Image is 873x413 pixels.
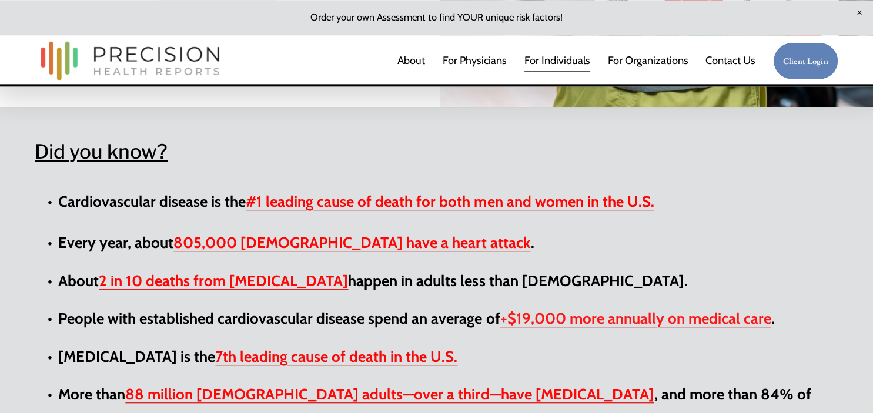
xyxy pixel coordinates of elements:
[35,36,225,86] img: Precision Health Reports
[58,271,99,290] strong: About
[58,309,500,327] strong: People with established cardiovascular disease spend an average of
[443,49,507,72] a: For Physicians
[397,49,425,72] a: About
[348,271,687,290] strong: happen in adults less than [DEMOGRAPHIC_DATA].
[246,192,654,210] a: #1 leading cause of death for both men and women in the U.S.
[99,271,348,290] a: 2 in 10 deaths from [MEDICAL_DATA]
[35,140,168,163] span: Did you know?
[58,385,125,403] strong: More than
[500,309,771,327] a: +$19,000 more annually on medical care
[58,347,215,365] strong: [MEDICAL_DATA] is the
[814,357,873,413] iframe: Chat Widget
[773,42,838,79] a: Client Login
[607,50,688,72] span: For Organizations
[607,49,688,72] a: folder dropdown
[125,385,654,403] a: 88 million [DEMOGRAPHIC_DATA] adults—over a third—have [MEDICAL_DATA]
[215,347,457,365] a: 7th leading cause of death in the U.S.
[524,49,590,72] a: For Individuals
[173,233,530,251] a: 805,000 [DEMOGRAPHIC_DATA] have a heart attack
[530,233,534,251] strong: .
[771,309,774,327] strong: .
[705,49,755,72] a: Contact Us
[58,192,246,210] strong: Cardiovascular disease is the
[58,233,173,251] strong: Every year, about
